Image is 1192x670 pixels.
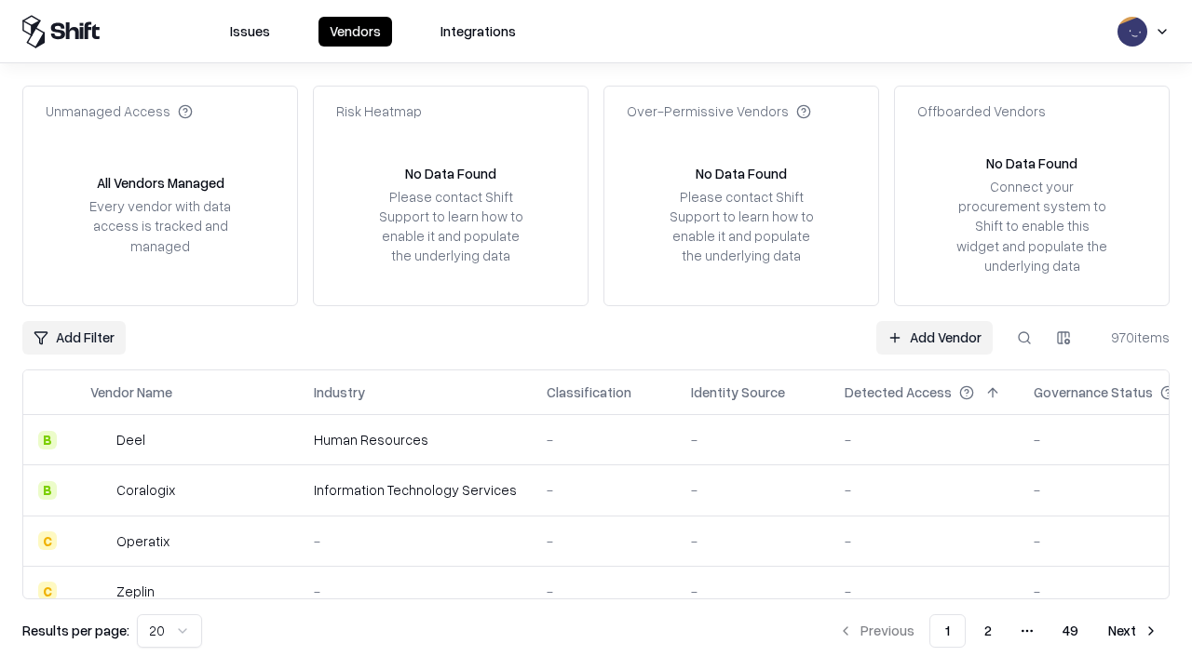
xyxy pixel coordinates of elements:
[917,101,1046,121] div: Offboarded Vendors
[116,430,145,449] div: Deel
[845,480,1004,500] div: -
[547,531,661,551] div: -
[116,582,155,601] div: Zeplin
[90,382,172,402] div: Vendor Name
[547,582,661,601] div: -
[691,582,815,601] div: -
[1048,614,1093,648] button: 49
[845,531,1004,551] div: -
[219,17,281,47] button: Issues
[97,173,224,193] div: All Vendors Managed
[845,582,1004,601] div: -
[691,480,815,500] div: -
[1097,614,1170,648] button: Next
[22,621,129,640] p: Results per page:
[318,17,392,47] button: Vendors
[314,480,517,500] div: Information Technology Services
[969,614,1007,648] button: 2
[38,582,57,600] div: C
[1034,382,1153,402] div: Governance Status
[691,531,815,551] div: -
[876,321,993,355] a: Add Vendor
[547,430,661,449] div: -
[83,196,237,255] div: Every vendor with data access is tracked and managed
[845,382,952,402] div: Detected Access
[827,614,1170,648] nav: pagination
[90,531,109,550] img: Operatix
[691,382,785,402] div: Identity Source
[38,531,57,550] div: C
[116,531,169,551] div: Operatix
[405,164,496,183] div: No Data Found
[547,480,661,500] div: -
[90,582,109,600] img: Zeplin
[90,481,109,500] img: Coralogix
[314,382,365,402] div: Industry
[373,187,528,266] div: Please contact Shift Support to learn how to enable it and populate the underlying data
[696,164,787,183] div: No Data Found
[90,431,109,449] img: Deel
[1095,328,1170,347] div: 970 items
[429,17,527,47] button: Integrations
[929,614,966,648] button: 1
[116,480,175,500] div: Coralogix
[314,430,517,449] div: Human Resources
[46,101,193,121] div: Unmanaged Access
[336,101,422,121] div: Risk Heatmap
[955,177,1109,275] div: Connect your procurement system to Shift to enable this widget and populate the underlying data
[986,154,1077,173] div: No Data Found
[314,582,517,601] div: -
[314,531,517,551] div: -
[664,187,819,266] div: Please contact Shift Support to learn how to enable it and populate the underlying data
[547,382,631,402] div: Classification
[627,101,811,121] div: Over-Permissive Vendors
[691,430,815,449] div: -
[38,431,57,449] div: B
[22,321,126,355] button: Add Filter
[845,430,1004,449] div: -
[38,481,57,500] div: B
